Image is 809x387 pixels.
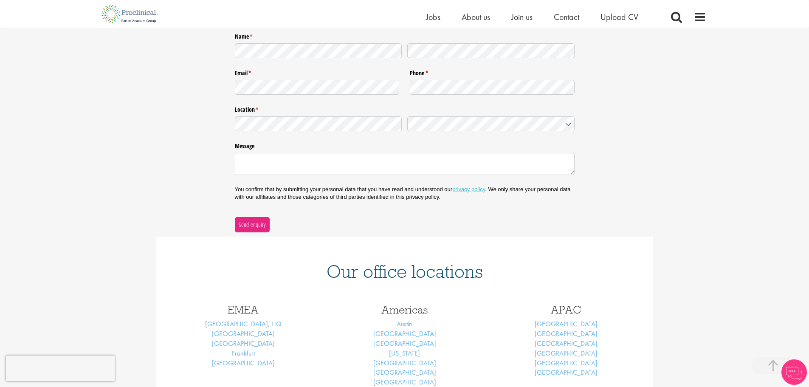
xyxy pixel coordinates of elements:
a: [GEOGRAPHIC_DATA] [535,349,598,358]
a: [GEOGRAPHIC_DATA] [373,368,436,377]
a: Contact [554,11,579,23]
h3: EMEA [169,304,318,315]
a: Jobs [426,11,440,23]
a: [GEOGRAPHIC_DATA] [373,329,436,338]
a: [US_STATE] [389,349,420,358]
a: [GEOGRAPHIC_DATA] [535,359,598,367]
a: privacy policy [452,186,485,192]
a: Join us [511,11,533,23]
a: [GEOGRAPHIC_DATA] [212,339,275,348]
a: [GEOGRAPHIC_DATA] [535,329,598,338]
a: Upload CV [600,11,638,23]
a: [GEOGRAPHIC_DATA] [535,339,598,348]
button: Send enquiry [235,217,270,232]
a: [GEOGRAPHIC_DATA] [212,359,275,367]
input: Last [407,43,575,58]
input: Country [407,116,575,131]
h3: APAC [492,304,640,315]
input: State / Province / Region [235,116,402,131]
label: Phone [410,66,575,77]
iframe: reCAPTCHA [6,356,115,381]
a: [GEOGRAPHIC_DATA] [373,359,436,367]
a: [GEOGRAPHIC_DATA] [535,319,598,328]
a: [GEOGRAPHIC_DATA] [212,329,275,338]
a: [GEOGRAPHIC_DATA], HQ [205,319,282,328]
a: [GEOGRAPHIC_DATA] [373,378,436,387]
input: First [235,43,402,58]
label: Message [235,139,575,150]
a: Austin [397,319,412,328]
a: [GEOGRAPHIC_DATA] [373,339,436,348]
a: About us [462,11,490,23]
label: Email [235,66,400,77]
legend: Name [235,30,575,41]
a: Frankfurt [232,349,255,358]
h3: Americas [330,304,479,315]
legend: Location [235,103,575,114]
img: Chatbot [781,359,807,385]
span: Send enquiry [238,220,266,229]
p: You confirm that by submitting your personal data that you have read and understood our . We only... [235,186,575,201]
h1: Our office locations [169,262,640,281]
a: [GEOGRAPHIC_DATA] [535,368,598,377]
